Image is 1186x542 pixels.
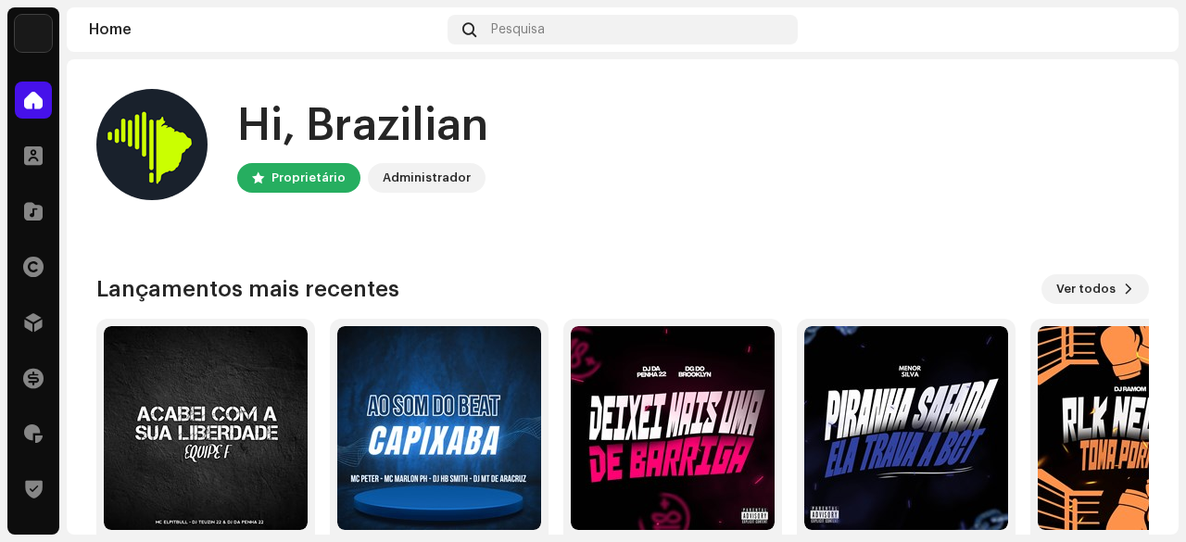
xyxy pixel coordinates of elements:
[571,326,775,530] img: 060c2189-ab2c-453e-9f3a-4c9277f9c53b
[1127,15,1156,44] img: 7b092bcd-1f7b-44aa-9736-f4bc5021b2f1
[15,15,52,52] img: 71bf27a5-dd94-4d93-852c-61362381b7db
[1056,271,1116,308] span: Ver todos
[1041,274,1149,304] button: Ver todos
[104,326,308,530] img: 9e0f57a7-93d8-486d-a7be-3a31810a0bdc
[89,22,440,37] div: Home
[96,274,399,304] h3: Lançamentos mais recentes
[237,96,488,156] div: Hi, Brazilian
[383,167,471,189] div: Administrador
[337,326,541,530] img: eabfef43-fb54-4a73-b4d5-5e8cf30b0504
[271,167,346,189] div: Proprietário
[491,22,545,37] span: Pesquisa
[804,326,1008,530] img: 8d3e54d9-29d9-4053-86e3-dcb12bd99283
[96,89,208,200] img: 7b092bcd-1f7b-44aa-9736-f4bc5021b2f1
